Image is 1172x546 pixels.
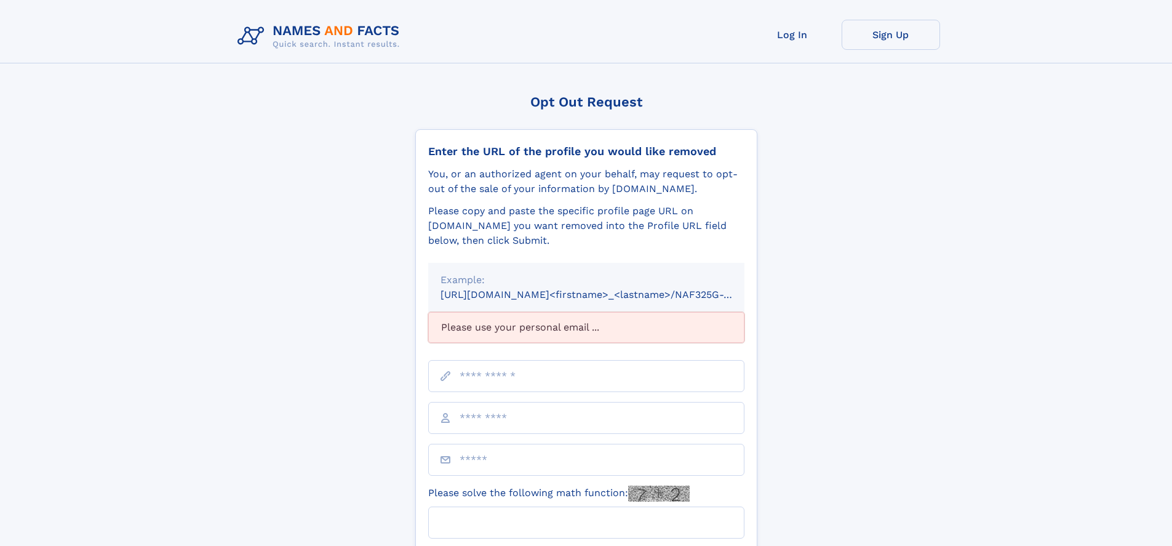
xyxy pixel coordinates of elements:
div: Opt Out Request [415,94,757,110]
div: Enter the URL of the profile you would like removed [428,145,744,158]
small: [URL][DOMAIN_NAME]<firstname>_<lastname>/NAF325G-xxxxxxxx [440,289,768,300]
a: Log In [743,20,842,50]
img: Logo Names and Facts [233,20,410,53]
a: Sign Up [842,20,940,50]
div: You, or an authorized agent on your behalf, may request to opt-out of the sale of your informatio... [428,167,744,196]
div: Example: [440,273,732,287]
div: Please copy and paste the specific profile page URL on [DOMAIN_NAME] you want removed into the Pr... [428,204,744,248]
div: Please use your personal email ... [428,312,744,343]
label: Please solve the following math function: [428,486,690,502]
